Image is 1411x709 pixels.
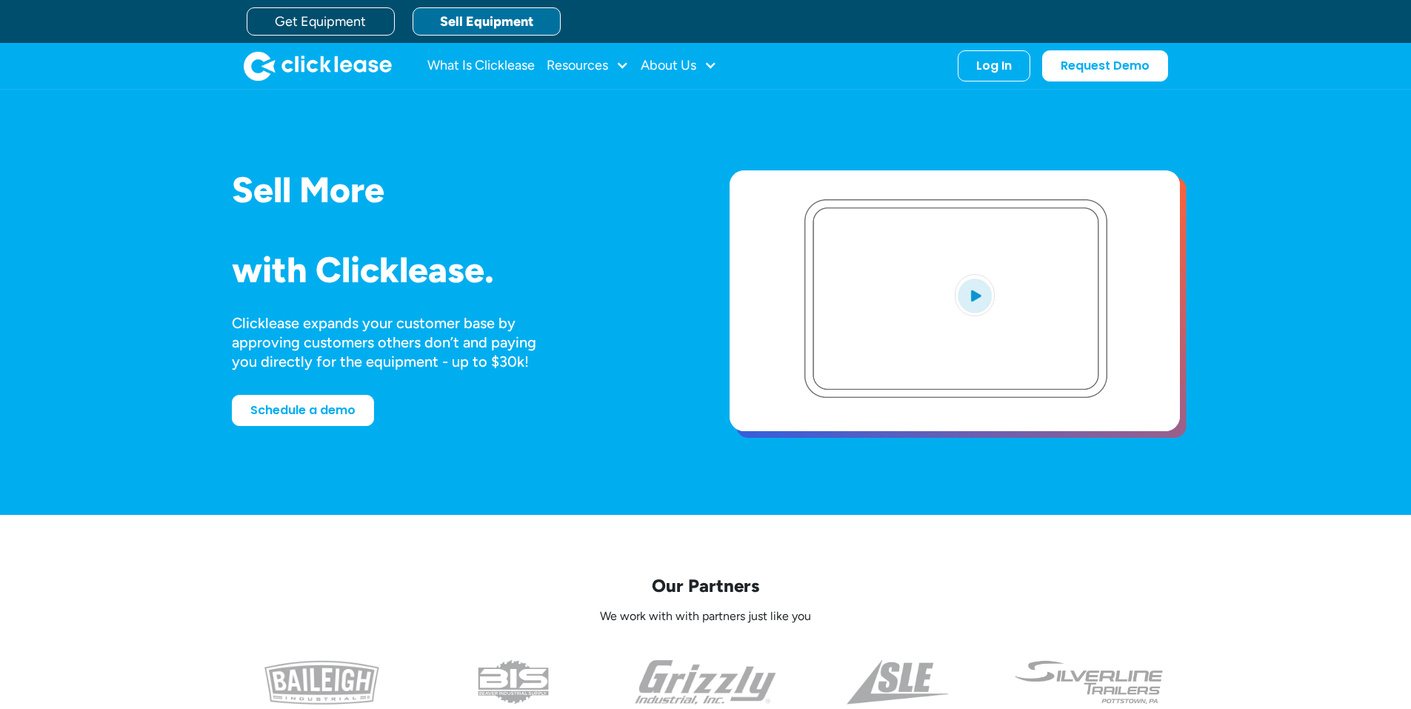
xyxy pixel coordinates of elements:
[244,51,392,81] a: home
[976,59,1012,73] div: Log In
[232,313,564,371] div: Clicklease expands your customer base by approving customers others don’t and paying you directly...
[547,51,629,81] div: Resources
[427,51,535,81] a: What Is Clicklease
[232,170,682,210] h1: Sell More
[955,274,995,316] img: Blue play button logo on a light blue circular background
[232,395,374,426] a: Schedule a demo
[641,51,717,81] div: About Us
[847,660,948,705] img: a black and white photo of the side of a triangle
[1042,50,1168,81] a: Request Demo
[264,660,379,705] img: baileigh logo
[244,51,392,81] img: Clicklease logo
[478,660,549,705] img: the logo for beaver industrial supply
[232,609,1180,625] p: We work with with partners just like you
[730,170,1180,431] a: open lightbox
[232,574,1180,597] p: Our Partners
[232,250,682,290] h1: with Clicklease.
[247,7,395,36] a: Get Equipment
[1013,660,1165,705] img: undefined
[413,7,561,36] a: Sell Equipment
[635,660,776,705] img: the grizzly industrial inc logo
